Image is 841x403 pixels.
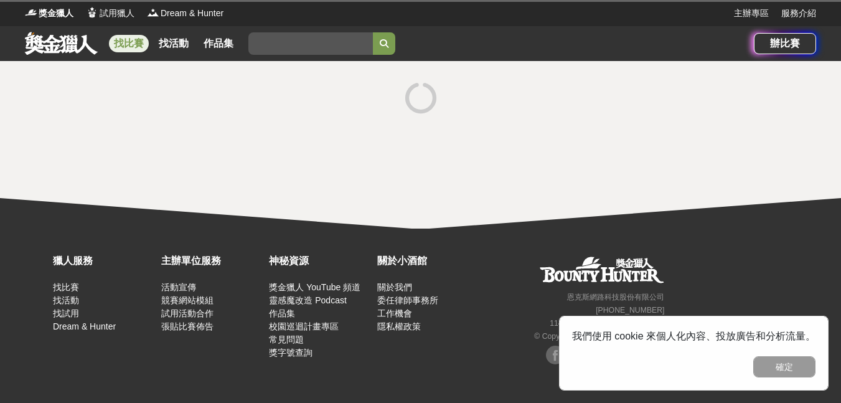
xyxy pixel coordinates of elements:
[100,7,134,20] span: 試用獵人
[53,254,155,268] div: 獵人服務
[377,321,421,331] a: 隱私權政策
[534,332,664,341] small: © Copyright 2025 . All Rights Reserved.
[572,331,815,341] span: 我們使用 cookie 來個人化內容、投放廣告和分析流量。
[550,319,664,328] small: 11494 [STREET_ADDRESS] 3 樓
[161,254,263,268] div: 主辦單位服務
[161,321,214,331] a: 張貼比賽佈告
[39,7,73,20] span: 獎金獵人
[269,321,339,331] a: 校園巡迴計畫專區
[567,293,664,301] small: 恩克斯網路科技股份有限公司
[754,33,816,54] a: 辦比賽
[753,356,815,377] button: 確定
[53,282,79,292] a: 找比賽
[377,254,479,268] div: 關於小酒館
[161,308,214,318] a: 試用活動合作
[25,7,73,20] a: Logo獎金獵人
[377,295,438,305] a: 委任律師事務所
[161,7,223,20] span: Dream & Hunter
[86,7,134,20] a: Logo試用獵人
[53,321,116,331] a: Dream & Hunter
[269,295,346,305] a: 靈感魔改造 Podcast
[781,7,816,20] a: 服務介紹
[377,308,412,318] a: 工作機會
[269,254,371,268] div: 神秘資源
[161,282,196,292] a: 活動宣傳
[734,7,769,20] a: 主辦專區
[269,282,360,292] a: 獎金獵人 YouTube 頻道
[596,306,664,315] small: [PHONE_NUMBER]
[147,7,223,20] a: LogoDream & Hunter
[25,6,37,19] img: Logo
[269,348,312,358] a: 獎字號查詢
[199,35,238,52] a: 作品集
[147,6,159,19] img: Logo
[86,6,98,19] img: Logo
[269,308,295,318] a: 作品集
[161,295,214,305] a: 競賽網站模組
[109,35,149,52] a: 找比賽
[53,308,79,318] a: 找試用
[546,346,565,364] img: Facebook
[377,282,412,292] a: 關於我們
[53,295,79,305] a: 找活動
[269,334,304,344] a: 常見問題
[154,35,194,52] a: 找活動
